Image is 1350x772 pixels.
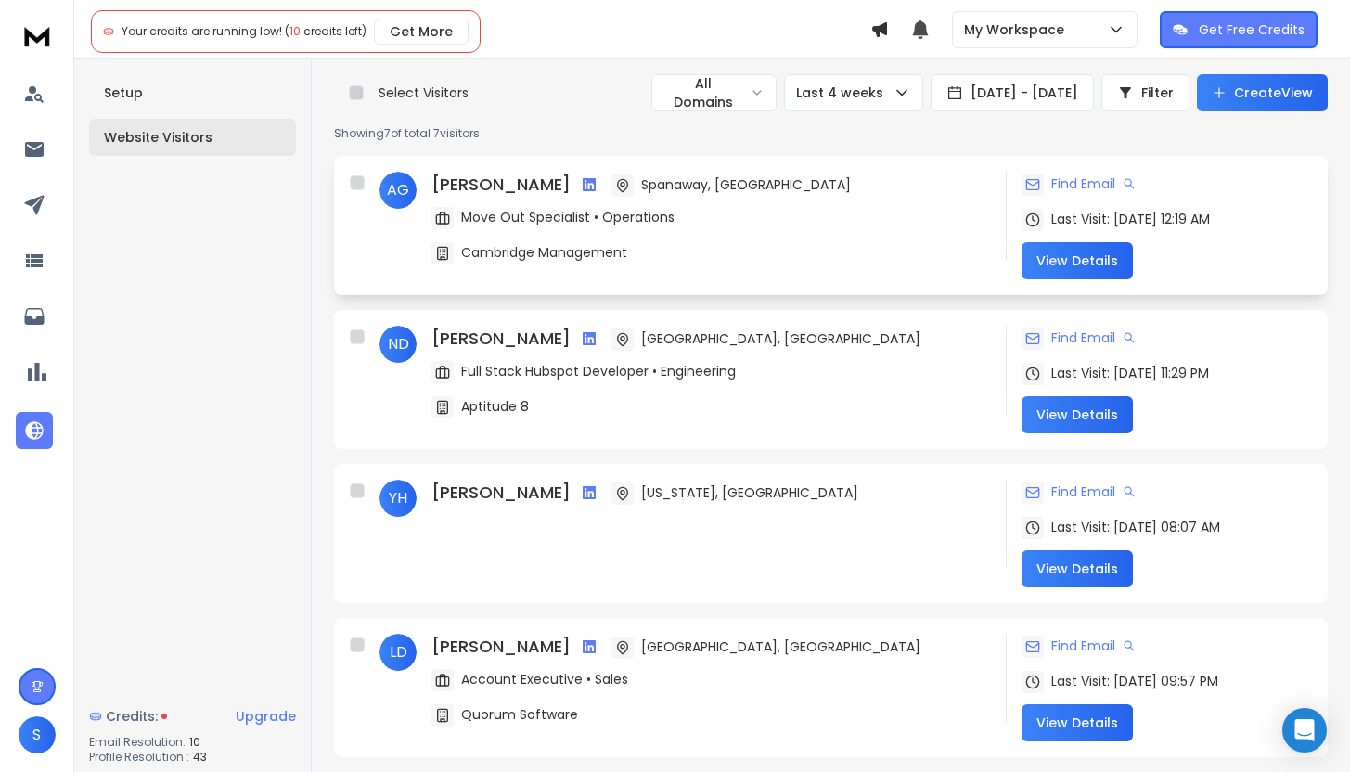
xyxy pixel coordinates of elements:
p: Last 4 weeks [796,84,891,102]
span: 10 [289,23,301,39]
div: Find Email [1022,480,1136,504]
h3: [PERSON_NAME] [431,634,571,660]
p: Email Resolution: [89,735,186,750]
button: View Details [1022,704,1133,741]
p: Showing 7 of total 7 visitors [334,126,1328,141]
img: logo [19,19,56,53]
div: Open Intercom Messenger [1282,708,1327,753]
p: Select Visitors [379,84,469,102]
span: YH [379,480,417,517]
span: Full Stack Hubspot Developer • Engineering [461,362,736,380]
button: View Details [1022,242,1133,279]
span: Spanaway, [GEOGRAPHIC_DATA] [641,175,851,194]
span: Last Visit: [DATE] 09:57 PM [1051,672,1218,690]
button: S [19,716,56,753]
div: Find Email [1022,326,1136,350]
span: [GEOGRAPHIC_DATA], [GEOGRAPHIC_DATA] [641,329,920,348]
span: [US_STATE], [GEOGRAPHIC_DATA] [641,483,858,502]
button: View Details [1022,550,1133,587]
p: Get Free Credits [1199,20,1305,39]
span: ND [379,326,417,363]
h3: [PERSON_NAME] [431,480,571,506]
span: Last Visit: [DATE] 08:07 AM [1051,518,1220,536]
button: All Domains [651,74,777,111]
button: Setup [89,74,296,111]
a: Credits:Upgrade [89,698,296,735]
h3: [PERSON_NAME] [431,172,571,198]
button: Website Visitors [89,119,296,156]
span: 43 [193,750,207,765]
div: Upgrade [236,707,296,726]
p: Profile Resolution : [89,750,189,765]
span: Aptitude 8 [461,397,529,416]
span: Credits: [106,707,158,726]
button: Last 4 weeks [784,74,923,111]
span: Cambridge Management [461,243,627,262]
span: 10 [189,735,200,750]
button: Get More [374,19,469,45]
button: CreateView [1197,74,1328,111]
button: Filter [1101,74,1189,111]
div: Find Email [1022,634,1136,658]
span: Move Out Specialist • Operations [461,208,675,226]
span: [GEOGRAPHIC_DATA], [GEOGRAPHIC_DATA] [641,637,920,656]
span: Last Visit: [DATE] 11:29 PM [1051,364,1209,382]
span: Your credits are running low! [122,23,282,39]
p: My Workspace [964,20,1072,39]
span: Account Executive • Sales [461,670,628,688]
span: ( credits left) [285,23,366,39]
h3: [PERSON_NAME] [431,326,571,352]
span: Quorum Software [461,705,578,724]
span: LD [379,634,417,671]
div: Find Email [1022,172,1136,196]
button: [DATE] - [DATE] [931,74,1094,111]
button: View Details [1022,396,1133,433]
span: Last Visit: [DATE] 12:19 AM [1051,210,1210,228]
span: AG [379,172,417,209]
button: Get Free Credits [1160,11,1318,48]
